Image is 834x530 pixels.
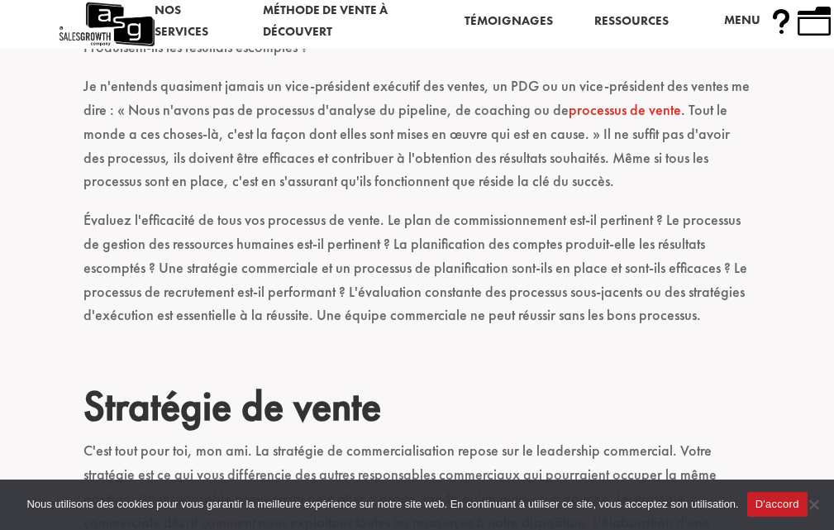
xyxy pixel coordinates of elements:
[765,4,831,38] font: un
[747,492,808,517] button: D'accord
[155,2,208,40] font: Nos services
[594,11,669,32] a: Ressources
[724,12,760,28] font: Menu
[569,100,681,119] a: processus de vente
[83,76,750,119] font: Je n'entends quasiment jamais un vice-président exécutif des ventes, un PDG ou un vice-président ...
[83,210,747,324] font: Évaluez l'efficacité de tous vos processus de vente. Le plan de commissionnement est-il pertinent...
[465,11,553,32] a: Témoignages
[755,498,799,510] font: D'accord
[465,12,553,29] font: Témoignages
[805,496,822,513] span: Non
[594,12,669,29] font: Ressources
[83,380,381,432] font: Stratégie de vente
[26,498,738,510] font: Nous utilisons des cookies pour vous garantir la meilleure expérience sur notre site web. En cont...
[263,2,388,40] font: Méthode de vente à découvert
